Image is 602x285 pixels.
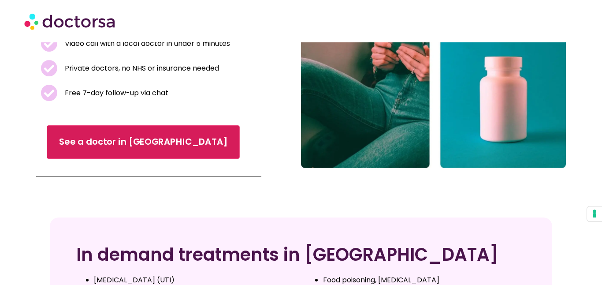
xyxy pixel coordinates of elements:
[76,244,526,265] h2: In demand treatments in [GEOGRAPHIC_DATA]
[59,136,227,149] span: See a doctor in [GEOGRAPHIC_DATA]
[63,87,168,99] span: Free 7-day follow-up via chat
[63,37,230,50] span: Video call with a local doctor in under 5 minutes
[587,206,602,221] button: Your consent preferences for tracking technologies
[63,62,219,75] span: Private doctors, no NHS or insurance needed
[47,126,239,159] a: See a doctor in [GEOGRAPHIC_DATA]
